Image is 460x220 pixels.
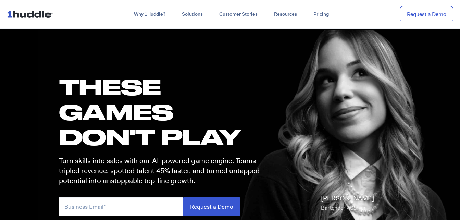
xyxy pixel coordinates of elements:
a: Request a Demo [400,6,453,23]
a: Resources [266,8,305,21]
img: ... [7,8,56,21]
a: Customer Stories [211,8,266,21]
p: Turn skills into sales with our AI-powered game engine. Teams tripled revenue, spotted talent 45%... [59,156,266,186]
h1: these GAMES DON'T PLAY [59,74,266,150]
p: [PERSON_NAME] [321,194,374,213]
a: Why 1Huddle? [126,8,174,21]
input: Request a Demo [183,197,240,216]
span: Bartender / Server [321,204,366,211]
a: Solutions [174,8,211,21]
input: Business Email* [59,197,183,216]
a: Pricing [305,8,337,21]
